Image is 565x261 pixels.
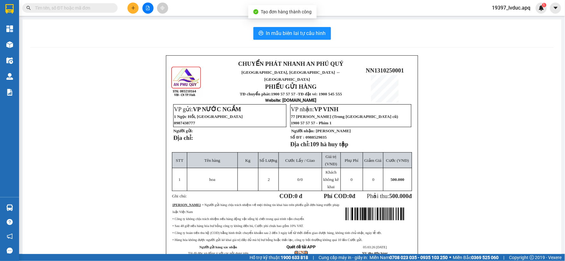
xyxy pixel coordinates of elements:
[157,3,168,14] button: aim
[291,106,339,113] span: VP nhận:
[316,128,351,133] span: [PERSON_NAME]
[6,73,13,80] img: warehouse-icon
[127,3,139,14] button: plus
[259,158,277,163] span: Số Lượng
[504,254,505,261] span: |
[553,5,559,11] span: caret-down
[204,158,220,163] span: Tên hàng
[345,158,358,163] span: Phụ Phí
[314,106,339,113] span: VP VINH
[174,114,243,119] span: 1 Ngọc Hồi, [GEOGRAPHIC_DATA]
[253,9,258,14] span: check-circle
[386,158,409,163] span: Cước (VNĐ)
[453,254,499,261] span: Miền Bắc
[241,70,340,82] span: [GEOGRAPHIC_DATA], [GEOGRAPHIC_DATA] ↔ [GEOGRAPHIC_DATA]
[543,3,545,7] span: 1
[291,114,398,119] span: 77 [PERSON_NAME] (Trong [GEOGRAPHIC_DATA] cũ)
[290,141,310,148] strong: Địa chỉ:
[530,255,534,260] span: copyright
[7,219,13,225] span: question-circle
[539,5,544,11] img: icon-new-feature
[173,128,193,133] strong: Người gửi:
[266,29,326,37] span: In mẫu biên lai tự cấu hình
[409,193,412,199] span: đ
[487,4,536,12] span: 19397_lvduc.apq
[370,254,448,261] span: Miền Nam
[173,217,304,221] span: • Công ty không chịu trách nhiệm nếu hàng động vật sống bị chết trong quá trình vận chuyển
[265,98,317,103] strong: : [DOMAIN_NAME]
[349,193,352,199] span: 0
[160,6,165,10] span: aim
[261,9,312,14] span: Tạo đơn hàng thành công
[364,158,382,163] span: Giảm Giá
[199,245,237,249] strong: Người gửi hàng xác nhận
[472,255,499,260] strong: 0369 525 060
[209,177,215,182] span: hoa
[542,3,547,7] sup: 1
[6,57,13,64] img: warehouse-icon
[174,106,241,113] span: VP gửi:
[363,245,387,249] span: 05:03:26 [DATE]
[173,224,304,228] span: • Sau 48 giờ nếu hàng hóa hư hỏng công ty không đền bù, Cước phí chưa bao gồm 10% VAT.
[173,238,363,242] span: • Hàng hóa không được người gửi kê khai giá trị đầy đủ mà bị hư hỏng hoặc thất lạc, công ty bồi t...
[295,193,302,199] span: 0 đ
[7,233,13,239] span: notification
[173,203,340,214] span: : • Người gửi hàng chịu trách nhiệm về mọi thông tin khai báo trên phiếu gửi đơn hàng trước pháp ...
[35,4,110,11] input: Tìm tên, số ĐT hoặc mã đơn
[389,193,409,199] span: 500.000
[6,89,13,96] img: solution-icon
[285,158,315,163] span: Cước Lấy / Giao
[286,244,316,249] strong: Quét để tải APP
[367,193,412,199] span: Phải thu:
[131,6,135,10] span: plus
[291,128,315,133] strong: Người nhận:
[253,27,331,40] button: printerIn mẫu biên lai tự cấu hình
[7,248,13,254] span: message
[291,120,332,125] span: 1900 57 57 57 - Phím 1
[26,6,31,10] span: search
[173,203,201,207] strong: [PERSON_NAME]
[176,158,183,163] span: STT
[238,60,343,67] strong: CHUYỂN PHÁT NHANH AN PHÚ QUÝ
[298,177,300,182] span: 0
[268,177,270,182] span: 2
[310,141,348,148] span: 109 hà huy tập
[325,154,337,166] span: Giá trị (VNĐ)
[390,255,448,260] strong: 0708 023 035 - 0935 103 250
[265,83,317,90] strong: PHIẾU GỬI HÀNG
[290,135,305,140] strong: Số ĐT :
[193,106,241,113] span: VP NƯỚC NGẦM
[188,251,249,255] span: Tôi đã đọc và đồng ý với các nội dung trên
[172,194,187,198] span: Ghi chú:
[250,254,308,261] span: Hỗ trợ kỹ thuật:
[324,193,355,199] strong: Phí COD: đ
[6,41,13,48] img: warehouse-icon
[323,170,339,189] span: Khách không kê khai
[298,177,303,182] span: /0
[372,177,375,182] span: 0
[173,231,382,235] span: • Công ty hoàn tiền thu hộ (COD) bằng hình thức chuyển khoản sau 2 đến 3 ngày kể từ thời điểm gia...
[245,158,250,163] span: Kg
[279,193,302,199] strong: COD:
[146,6,150,10] span: file-add
[179,177,181,182] span: 1
[550,3,561,14] button: caret-down
[258,31,264,37] span: printer
[366,67,404,74] span: NN1310250001
[313,254,314,261] span: |
[171,66,202,97] img: logo
[5,4,14,14] img: logo-vxr
[6,25,13,32] img: dashboard-icon
[265,98,280,103] span: Website
[174,120,195,125] span: 0987438777
[391,177,404,182] span: 500.000
[173,134,193,141] strong: Địa chỉ:
[351,177,353,182] span: 0
[281,255,308,260] strong: 1900 633 818
[298,92,342,96] strong: TĐ đặt vé: 1900 545 555
[450,256,451,259] span: ⚪️
[142,3,154,14] button: file-add
[362,251,388,255] strong: NV tạo đơn hàng
[306,135,327,140] span: 0988529035
[319,254,368,261] span: Cung cấp máy in - giấy in:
